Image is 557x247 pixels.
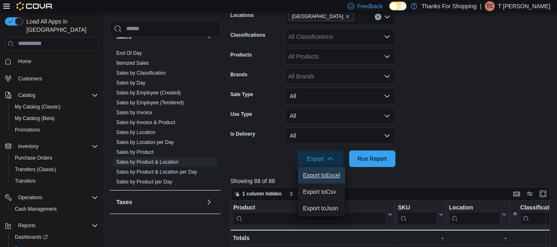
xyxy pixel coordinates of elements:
span: Harbour Landing [288,12,354,21]
span: 1 column hidden [242,191,282,197]
button: My Catalog (Beta) [8,113,101,124]
span: My Catalog (Beta) [15,115,55,122]
span: Sales by Invoice & Product [116,119,175,126]
button: Taxes [116,198,202,206]
a: Sales by Product & Location [116,159,179,165]
a: Dashboards [8,231,101,243]
span: Customers [15,73,98,83]
button: Promotions [8,124,101,136]
div: Location [449,204,500,212]
div: - [449,233,507,243]
span: My Catalog (Classic) [15,104,61,110]
button: 1 column hidden [231,189,285,199]
span: Reports [15,221,98,231]
a: Sales by Location per Day [116,139,174,145]
span: My Catalog (Beta) [12,113,98,123]
div: SKU [398,204,437,212]
a: Purchase Orders [12,153,56,163]
span: Load All Apps in [GEOGRAPHIC_DATA] [23,17,98,34]
label: Brands [230,71,247,78]
span: Operations [15,193,98,202]
a: Sales by Invoice & Product [116,120,175,125]
span: Purchase Orders [12,153,98,163]
p: Showing 88 of 88 [230,177,553,185]
button: All [285,127,395,144]
button: SKU [398,204,444,225]
button: Purchase Orders [8,152,101,164]
button: Transfers (Classic) [8,164,101,175]
button: Export [297,151,343,167]
a: Sales by Invoice [116,110,152,115]
span: Home [18,58,31,65]
span: Export to Csv [303,188,340,195]
a: Dashboards [12,232,51,242]
span: Sales by Invoice [116,109,152,116]
button: All [285,88,395,104]
span: [GEOGRAPHIC_DATA] [292,12,343,21]
span: Transfers [15,178,35,184]
a: My Catalog (Classic) [12,102,64,112]
button: Remove Harbour Landing from selection in this group [345,14,350,19]
span: 1 field sorted [297,191,328,197]
span: Catalog [15,90,98,100]
button: Run Report [349,151,395,167]
span: Promotions [15,127,40,133]
span: Purchase Orders [15,155,52,161]
label: Locations [230,12,254,19]
button: Operations [2,192,101,203]
a: Sales by Location [116,129,155,135]
div: - [398,233,444,243]
button: 1 field sorted [286,189,331,199]
label: Is Delivery [230,131,255,137]
button: Open list of options [384,33,390,40]
p: | [480,1,482,11]
span: Inventory [15,141,98,151]
button: Export toCsv [298,183,345,200]
div: Sales [110,48,221,190]
span: Export [302,151,338,167]
button: Catalog [2,89,101,101]
span: Itemized Sales [116,60,149,66]
label: Classifications [230,32,266,38]
button: Inventory [2,141,101,152]
span: Export to Excel [303,172,340,179]
span: Sales by Location [116,129,155,136]
span: Transfers (Classic) [12,165,98,174]
span: Dashboards [15,234,48,240]
a: My Catalog (Beta) [12,113,58,123]
span: Feedback [357,2,383,10]
button: Inventory [15,141,42,151]
label: Use Type [230,111,252,118]
span: My Catalog (Classic) [12,102,98,112]
button: Open list of options [384,14,390,20]
span: Home [15,56,98,66]
span: Promotions [12,125,98,135]
button: Operations [15,193,46,202]
button: Enter fullscreen [538,189,548,199]
a: Sales by Employee (Created) [116,90,181,96]
p: T [PERSON_NAME] [498,1,550,11]
div: Product [233,204,386,225]
a: Sales by Day [116,80,146,86]
button: Product [233,204,392,225]
span: Cash Management [15,206,56,212]
a: Sales by Product [116,149,154,155]
button: Keyboard shortcuts [512,189,522,199]
a: Transfers (Classic) [12,165,59,174]
span: TC [486,1,493,11]
a: Sales by Product per Day [116,179,172,185]
button: Customers [2,72,101,84]
button: Clear input [375,14,381,20]
button: My Catalog (Classic) [8,101,101,113]
input: Dark Mode [389,2,407,10]
button: Cash Management [8,203,101,215]
span: Operations [18,194,42,201]
div: T Collum [485,1,495,11]
span: Sales by Employee (Tendered) [116,99,184,106]
span: Dark Mode [389,10,390,11]
button: Open list of options [384,73,390,80]
span: Run Report [357,155,387,163]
